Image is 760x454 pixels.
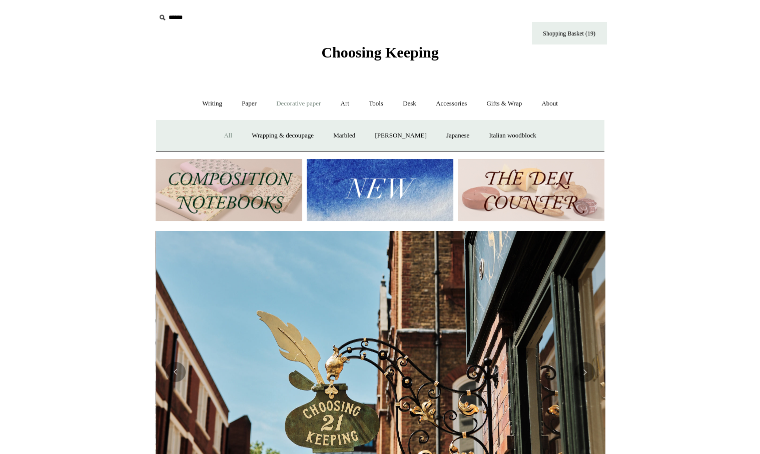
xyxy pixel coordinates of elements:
[215,122,241,149] a: All
[532,22,607,44] a: Shopping Basket (19)
[321,44,438,60] span: Choosing Keeping
[332,90,358,117] a: Art
[233,90,266,117] a: Paper
[480,122,545,149] a: Italian woodblock
[193,90,231,117] a: Writing
[324,122,364,149] a: Marbled
[575,362,595,382] button: Next
[394,90,425,117] a: Desk
[427,90,476,117] a: Accessories
[477,90,531,117] a: Gifts & Wrap
[360,90,392,117] a: Tools
[156,159,302,221] img: 202302 Composition ledgers.jpg__PID:69722ee6-fa44-49dd-a067-31375e5d54ec
[307,159,453,221] img: New.jpg__PID:f73bdf93-380a-4a35-bcfe-7823039498e1
[166,362,186,382] button: Previous
[267,90,330,117] a: Decorative paper
[243,122,323,149] a: Wrapping & decoupage
[366,122,435,149] a: [PERSON_NAME]
[321,52,438,59] a: Choosing Keeping
[437,122,478,149] a: Japanese
[458,159,604,221] img: The Deli Counter
[532,90,567,117] a: About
